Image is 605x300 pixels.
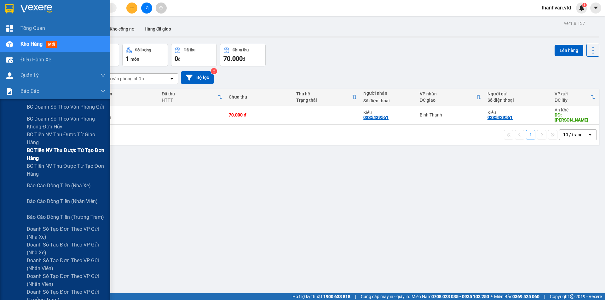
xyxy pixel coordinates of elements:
[101,76,144,82] div: Chọn văn phòng nhận
[27,131,106,146] span: BC Tiền NV thu được từ giao hàng
[27,241,106,257] span: Doanh số tạo đơn theo VP gửi (nhà xe)
[487,115,513,120] div: 0335439561
[60,20,111,29] div: 0968518771
[363,110,413,115] div: Kiều
[20,71,39,79] span: Quản Lý
[171,44,217,66] button: Đã thu0đ
[223,55,243,62] span: 70.000
[420,112,481,117] div: Bình Thạnh
[555,45,583,56] button: Lên hàng
[27,182,91,190] span: Báo cáo dòng tiền (nhà xe)
[487,91,548,96] div: Người gửi
[144,6,149,10] span: file-add
[526,130,535,139] button: 1
[95,91,155,96] div: Tên món
[27,272,106,288] span: Doanh số tạo đơn theo VP gửi (nhân viên)
[60,13,111,20] div: Tâm
[181,71,214,84] button: Bộ lọc
[363,115,389,120] div: 0335439561
[5,13,56,20] div: [PERSON_NAME]
[95,98,155,103] div: Ghi chú
[233,48,249,52] div: Chưa thu
[412,293,489,300] span: Miền Nam
[69,29,105,40] span: Phú Hoà
[292,293,350,300] span: Hỗ trợ kỹ thuật:
[46,41,57,48] span: mới
[243,57,245,62] span: đ
[555,98,591,103] div: ĐC lấy
[6,57,13,63] img: warehouse-icon
[570,294,574,299] span: copyright
[27,257,106,272] span: Doanh số tạo đơn theo VP gửi (nhân viên)
[135,48,151,52] div: Số lượng
[551,89,599,105] th: Toggle SortBy
[20,41,43,47] span: Kho hàng
[229,112,290,117] div: 70.000 đ
[5,20,56,29] div: 0967223307
[95,115,155,120] div: tạm tính
[487,98,548,103] div: Số điện thoại
[20,87,39,95] span: Báo cáo
[537,4,576,12] span: thanhvan.vtd
[590,3,601,14] button: caret-down
[101,73,106,78] span: down
[6,72,13,79] img: warehouse-icon
[27,115,106,131] span: BC Doanh số theo Văn Phòng không đơn hủy
[27,197,98,205] span: Báo cáo dòng tiền (nhân viên)
[140,21,176,37] button: Hàng đã giao
[130,6,134,10] span: plus
[487,110,548,115] div: Kiều
[60,5,111,13] div: Bình Thạnh
[363,91,413,96] div: Người nhận
[431,294,489,299] strong: 0708 023 035 - 0935 103 250
[162,91,217,96] div: Đã thu
[512,294,539,299] strong: 0369 525 060
[211,68,217,74] sup: 2
[122,44,168,66] button: Số lượng1món
[60,33,69,39] span: DĐ:
[27,103,104,111] span: BC Doanh số theo Văn Phòng gửi
[6,88,13,95] img: solution-icon
[126,3,137,14] button: plus
[20,56,51,64] span: Điều hành xe
[544,293,545,300] span: |
[420,98,476,103] div: ĐC giao
[293,89,360,105] th: Toggle SortBy
[27,146,106,162] span: BC Tiền NV thu được từ tạo đơn hàng
[158,89,226,105] th: Toggle SortBy
[220,44,266,66] button: Chưa thu70.000đ
[175,55,178,62] span: 0
[156,3,167,14] button: aim
[169,76,174,81] svg: open
[5,44,57,52] div: 40.000
[126,55,129,62] span: 1
[159,6,163,10] span: aim
[593,5,599,11] span: caret-down
[588,132,593,137] svg: open
[494,293,539,300] span: Miền Bắc
[582,3,587,7] sup: 1
[563,132,583,138] div: 10 / trang
[5,5,56,13] div: An Khê
[417,89,484,105] th: Toggle SortBy
[296,91,352,96] div: Thu hộ
[420,91,476,96] div: VP nhận
[323,294,350,299] strong: 1900 633 818
[95,110,155,115] div: Sầu
[564,20,585,27] div: ver 1.8.137
[491,295,493,298] span: ⚪️
[162,98,217,103] div: HTTT
[141,3,152,14] button: file-add
[5,4,14,14] img: logo-vxr
[184,48,195,52] div: Đã thu
[5,6,15,13] span: Gửi:
[363,98,413,103] div: Số điện thoại
[27,213,104,221] span: Báo cáo dòng tiền (trưởng trạm)
[130,57,139,62] span: món
[178,57,181,62] span: đ
[105,21,140,37] button: Kho công nợ
[60,6,75,13] span: Nhận:
[27,225,106,241] span: Doanh số tạo đơn theo VP gửi (nhà xe)
[229,94,290,99] div: Chưa thu
[355,293,356,300] span: |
